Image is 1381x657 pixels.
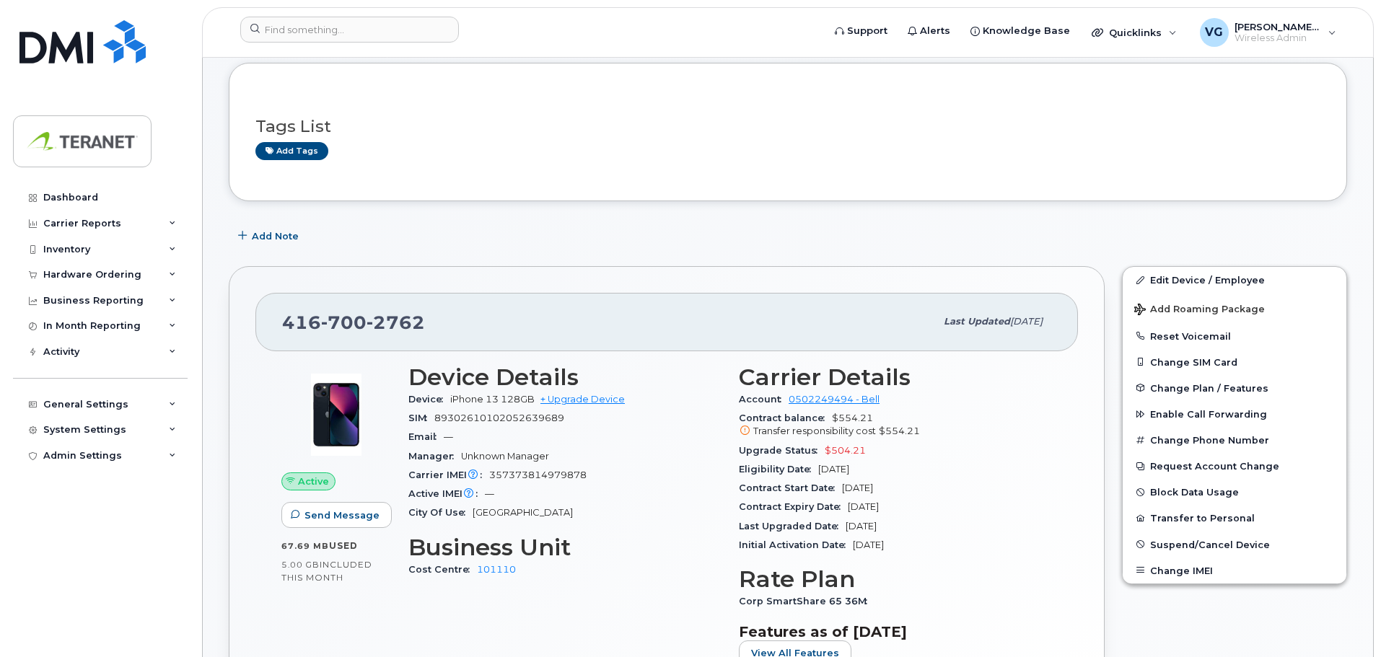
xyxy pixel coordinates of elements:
[753,425,876,436] span: Transfer responsibility cost
[252,229,299,243] span: Add Note
[1123,557,1346,583] button: Change IMEI
[739,623,1052,640] h3: Features as of [DATE]
[898,17,960,45] a: Alerts
[489,469,587,480] span: 357373814979878
[825,17,898,45] a: Support
[1150,539,1270,550] span: Suspend/Cancel Device
[1123,375,1346,401] button: Change Plan / Features
[408,413,434,423] span: SIM
[1235,32,1321,44] span: Wireless Admin
[304,508,380,522] span: Send Message
[1190,18,1346,47] div: Vince Gismondi
[842,482,873,493] span: [DATE]
[739,521,846,532] span: Last Upgraded Date
[229,223,311,249] button: Add Note
[1235,21,1321,32] span: [PERSON_NAME][DEMOGRAPHIC_DATA]
[739,566,1052,592] h3: Rate Plan
[853,539,884,550] span: [DATE]
[1123,453,1346,479] button: Request Account Change
[847,24,887,38] span: Support
[825,445,866,456] span: $504.21
[450,394,535,405] span: iPhone 13 128GB
[240,17,459,43] input: Find something...
[461,451,549,462] span: Unknown Manager
[1205,24,1223,41] span: VG
[739,413,832,423] span: Contract balance
[1123,349,1346,375] button: Change SIM Card
[540,394,625,405] a: + Upgrade Device
[879,425,920,436] span: $554.21
[739,596,874,607] span: Corp SmartShare 65 36M
[1123,401,1346,427] button: Enable Call Forwarding
[1082,18,1187,47] div: Quicklinks
[408,451,461,462] span: Manager
[1150,382,1268,393] span: Change Plan / Features
[408,488,485,499] span: Active IMEI
[281,502,392,528] button: Send Message
[408,507,473,518] span: City Of Use
[818,464,849,475] span: [DATE]
[1010,316,1043,327] span: [DATE]
[739,501,848,512] span: Contract Expiry Date
[1123,323,1346,349] button: Reset Voicemail
[960,17,1080,45] a: Knowledge Base
[739,394,789,405] span: Account
[789,394,880,405] a: 0502249494 - Bell
[1109,27,1162,38] span: Quicklinks
[281,559,372,583] span: included this month
[281,541,329,551] span: 67.69 MB
[281,560,320,570] span: 5.00 GB
[408,469,489,480] span: Carrier IMEI
[444,431,453,442] span: —
[1123,267,1346,293] a: Edit Device / Employee
[1134,304,1265,317] span: Add Roaming Package
[255,142,328,160] a: Add tags
[739,445,825,456] span: Upgrade Status
[983,24,1070,38] span: Knowledge Base
[1123,479,1346,505] button: Block Data Usage
[739,539,853,550] span: Initial Activation Date
[920,24,950,38] span: Alerts
[255,118,1320,136] h3: Tags List
[1123,505,1346,531] button: Transfer to Personal
[408,564,477,575] span: Cost Centre
[477,564,516,575] a: 101110
[329,540,358,551] span: used
[293,371,380,458] img: image20231002-3703462-1ig824h.jpeg
[848,501,879,512] span: [DATE]
[739,464,818,475] span: Eligibility Date
[739,413,1052,438] span: $554.21
[282,312,425,333] span: 416
[367,312,425,333] span: 2762
[408,394,450,405] span: Device
[1123,294,1346,323] button: Add Roaming Package
[846,521,877,532] span: [DATE]
[408,364,722,390] h3: Device Details
[298,475,329,488] span: Active
[321,312,367,333] span: 700
[739,364,1052,390] h3: Carrier Details
[473,507,573,518] span: [GEOGRAPHIC_DATA]
[1150,409,1267,420] span: Enable Call Forwarding
[408,431,444,442] span: Email
[944,316,1010,327] span: Last updated
[739,482,842,493] span: Contract Start Date
[408,534,722,560] h3: Business Unit
[1123,532,1346,557] button: Suspend/Cancel Device
[485,488,494,499] span: —
[434,413,564,423] span: 89302610102052639689
[1123,427,1346,453] button: Change Phone Number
